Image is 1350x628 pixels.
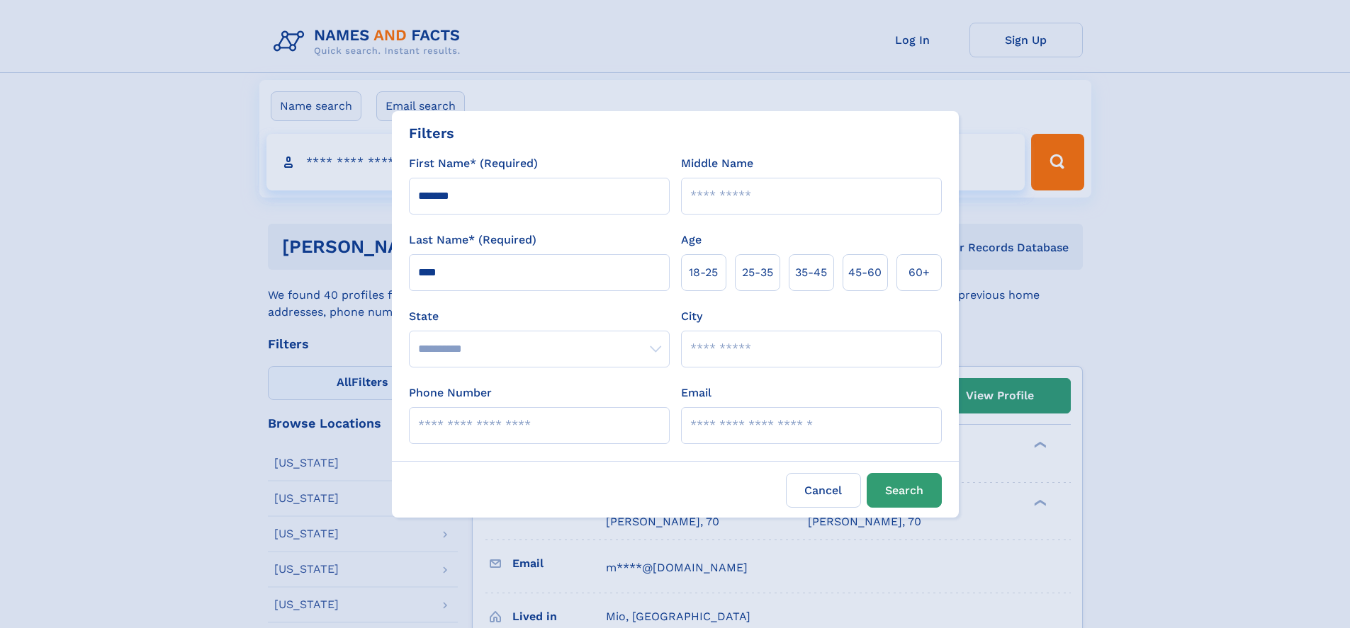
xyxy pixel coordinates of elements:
[681,232,702,249] label: Age
[409,384,492,401] label: Phone Number
[848,264,882,281] span: 45‑60
[409,122,454,144] div: Filters
[409,308,670,325] label: State
[742,264,773,281] span: 25‑35
[689,264,718,281] span: 18‑25
[867,473,942,508] button: Search
[909,264,930,281] span: 60+
[786,473,861,508] label: Cancel
[681,308,702,325] label: City
[409,155,538,172] label: First Name* (Required)
[681,384,711,401] label: Email
[409,232,536,249] label: Last Name* (Required)
[681,155,753,172] label: Middle Name
[795,264,827,281] span: 35‑45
